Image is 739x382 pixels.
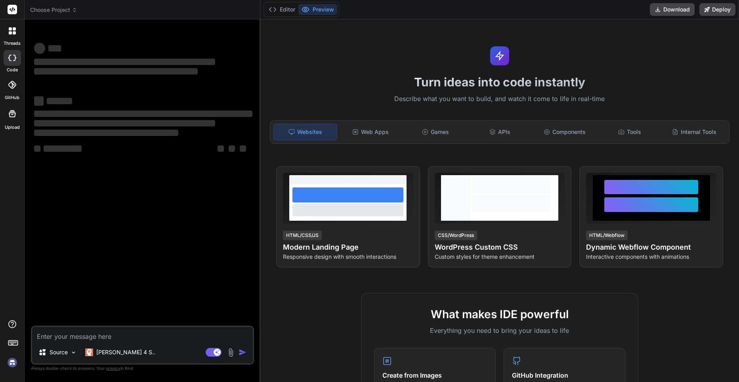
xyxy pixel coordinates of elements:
label: code [7,67,18,73]
span: ‌ [34,68,198,74]
span: Choose Project [30,6,77,14]
span: ‌ [218,145,224,152]
img: signin [6,356,19,369]
p: Always double-check its answers. Your in Bind [31,365,254,372]
p: Responsive design with smooth interactions [283,253,413,261]
div: Web Apps [339,124,402,140]
span: ‌ [48,45,61,52]
p: Interactive components with animations [586,253,716,261]
img: Claude 4 Sonnet [85,348,93,356]
span: ‌ [34,145,40,152]
h4: Modern Landing Page [283,242,413,253]
h4: Dynamic Webflow Component [586,242,716,253]
label: threads [4,40,21,47]
p: Custom styles for theme enhancement [435,253,565,261]
span: ‌ [240,145,246,152]
span: ‌ [34,43,45,54]
div: Internal Tools [663,124,726,140]
div: APIs [468,124,531,140]
img: attachment [226,348,235,357]
p: Describe what you want to build, and watch it come to life in real-time [265,94,734,104]
button: Download [650,3,695,16]
div: Tools [598,124,661,140]
h1: Turn ideas into code instantly [265,75,734,89]
p: Source [50,348,68,356]
span: privacy [106,366,120,371]
p: [PERSON_NAME] 4 S.. [96,348,155,356]
div: Websites [273,124,337,140]
label: Upload [5,124,20,131]
div: Components [533,124,596,140]
div: HTML/CSS/JS [283,231,322,240]
span: ‌ [34,130,178,136]
h2: What makes IDE powerful [374,306,625,323]
div: Games [404,124,467,140]
h4: Create from Images [382,371,487,380]
h4: GitHub Integration [512,371,617,380]
span: ‌ [229,145,235,152]
img: icon [239,348,246,356]
div: HTML/Webflow [586,231,628,240]
button: Deploy [699,3,735,16]
span: ‌ [44,145,82,152]
p: Everything you need to bring your ideas to life [374,326,625,335]
span: ‌ [34,111,252,117]
span: ‌ [34,59,215,65]
span: ‌ [47,98,72,104]
label: GitHub [5,94,19,101]
span: ‌ [34,120,215,126]
span: ‌ [34,96,44,106]
button: Preview [298,4,337,15]
button: Editor [265,4,298,15]
img: Pick Models [70,349,77,356]
h4: WordPress Custom CSS [435,242,565,253]
div: CSS/WordPress [435,231,477,240]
